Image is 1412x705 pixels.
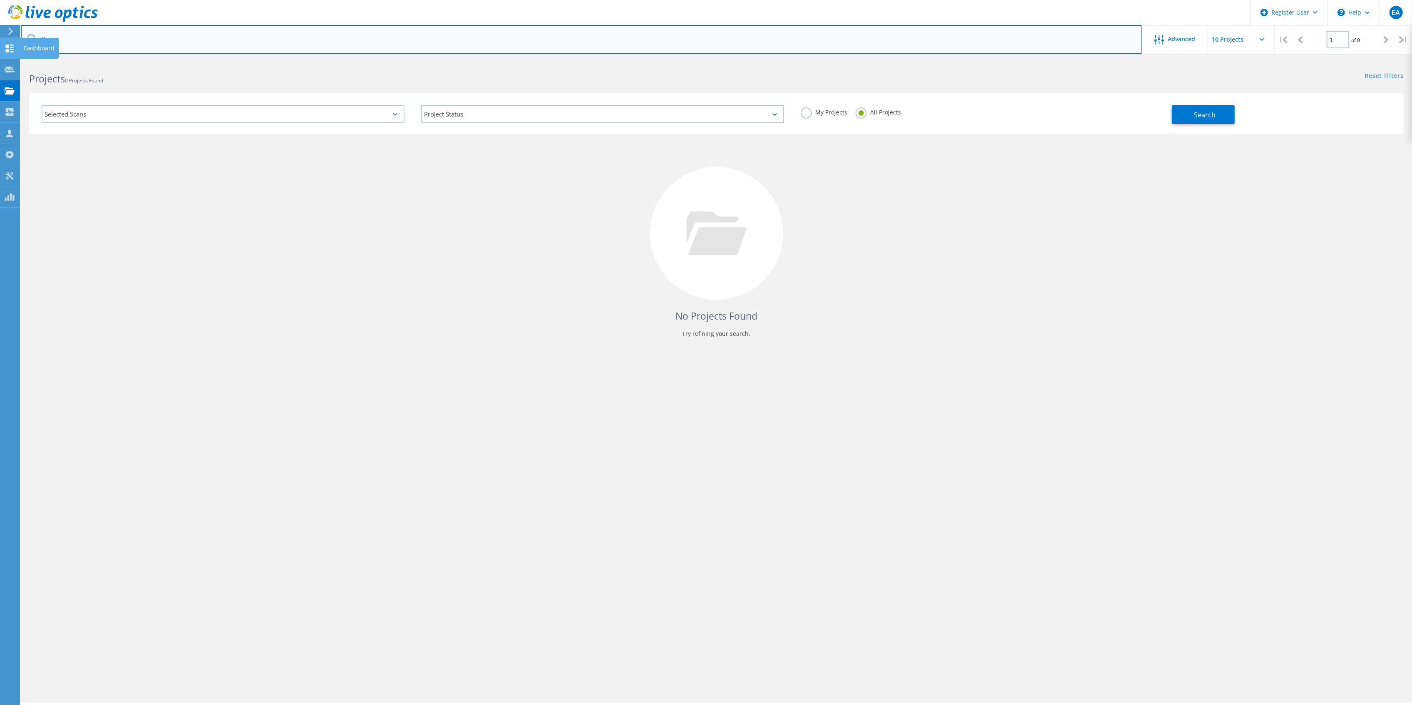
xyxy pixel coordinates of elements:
[1194,110,1216,119] span: Search
[1392,9,1400,16] span: EA
[801,107,847,115] label: My Projects
[1395,25,1412,55] div: |
[8,17,98,23] a: Live Optics Dashboard
[421,105,784,123] div: Project Status
[1338,9,1345,16] svg: \n
[856,107,901,115] label: All Projects
[1351,37,1360,44] span: of 0
[24,45,55,51] div: Dashboard
[42,105,404,123] div: Selected Scans
[1275,25,1292,55] div: |
[21,25,1142,54] input: Search projects by name, owner, ID, company, etc
[29,72,65,85] b: Projects
[37,327,1395,340] p: Try refining your search.
[1172,105,1235,124] button: Search
[37,309,1395,323] h4: No Projects Found
[1365,73,1404,80] a: Reset Filters
[65,77,103,84] span: 0 Projects Found
[1168,36,1196,42] span: Advanced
